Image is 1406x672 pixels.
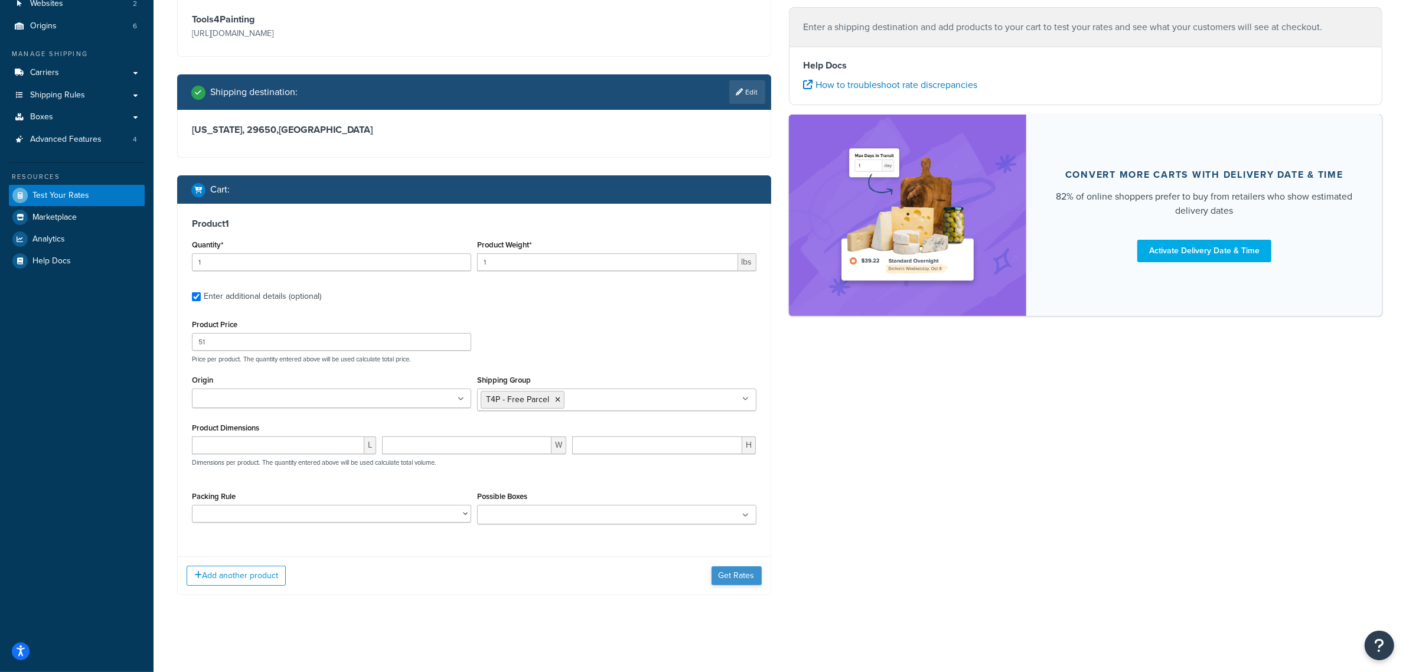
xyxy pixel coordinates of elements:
h3: [US_STATE], 29650 , [GEOGRAPHIC_DATA] [192,124,756,136]
input: 0.0 [192,253,471,271]
span: Test Your Rates [32,191,89,201]
span: Carriers [30,68,59,78]
li: Origins [9,15,145,37]
span: Marketplace [32,213,77,223]
span: W [552,436,566,454]
a: Help Docs [9,250,145,272]
span: lbs [738,253,756,271]
span: H [742,436,756,454]
h3: Tools4Painting [192,14,471,25]
a: Marketplace [9,207,145,228]
span: Help Docs [32,256,71,266]
span: L [364,436,376,454]
span: T4P - Free Parcel [486,393,549,406]
div: Enter additional details (optional) [204,288,321,305]
button: Get Rates [712,566,762,585]
a: Test Your Rates [9,185,145,206]
a: Origins6 [9,15,145,37]
h4: Help Docs [804,58,1368,73]
a: Carriers [9,62,145,84]
img: feature-image-ddt-36eae7f7280da8017bfb280eaccd9c446f90b1fe08728e4019434db127062ab4.png [834,132,981,298]
p: Price per product. The quantity entered above will be used calculate total price. [189,355,759,363]
label: Possible Boxes [477,492,527,501]
label: Quantity* [192,240,223,249]
div: Resources [9,172,145,182]
a: Shipping Rules [9,84,145,106]
span: Analytics [32,234,65,244]
h3: Product 1 [192,218,756,230]
div: Manage Shipping [9,49,145,59]
a: Advanced Features4 [9,129,145,151]
p: [URL][DOMAIN_NAME] [192,25,471,42]
label: Shipping Group [477,376,531,384]
h2: Shipping destination : [210,87,298,97]
li: Advanced Features [9,129,145,151]
input: Enter additional details (optional) [192,292,201,301]
span: Origins [30,21,57,31]
span: Shipping Rules [30,90,85,100]
button: Open Resource Center [1365,631,1394,660]
div: 82% of online shoppers prefer to buy from retailers who show estimated delivery dates [1055,190,1354,218]
span: Boxes [30,112,53,122]
span: Advanced Features [30,135,102,145]
p: Dimensions per product. The quantity entered above will be used calculate total volume. [189,458,436,467]
label: Origin [192,376,213,384]
div: Convert more carts with delivery date & time [1065,169,1343,181]
label: Packing Rule [192,492,236,501]
label: Product Weight* [477,240,531,249]
a: Activate Delivery Date & Time [1137,240,1271,262]
span: 6 [133,21,137,31]
a: Analytics [9,229,145,250]
span: 4 [133,135,137,145]
input: 0.00 [477,253,738,271]
label: Product Dimensions [192,423,259,432]
a: How to troubleshoot rate discrepancies [804,78,978,92]
a: Edit [729,80,765,104]
p: Enter a shipping destination and add products to your cart to test your rates and see what your c... [804,19,1368,35]
h2: Cart : [210,184,230,195]
a: Boxes [9,106,145,128]
button: Add another product [187,566,286,586]
label: Product Price [192,320,237,329]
